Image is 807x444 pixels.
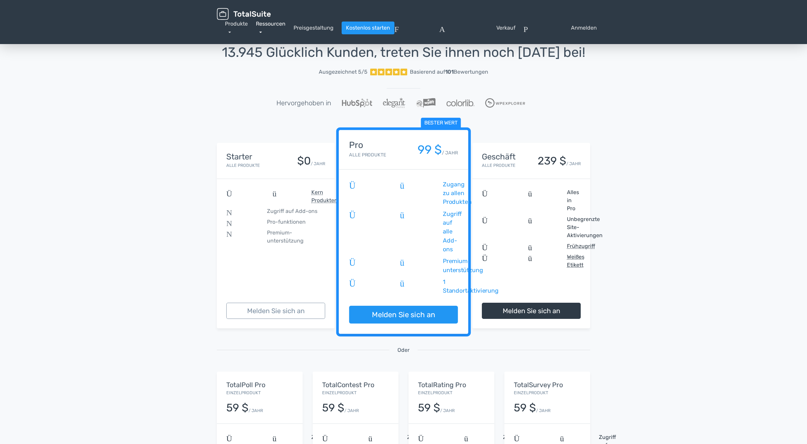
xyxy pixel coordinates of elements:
span: Zugang zu allen Produkten [443,180,472,207]
h5: TotalPoll Pro [226,381,293,388]
small: / JAHR [536,407,550,414]
span: Pro-funktionen [267,218,306,226]
small: Einzelprodukt [322,390,356,395]
img: WPExplorer [485,98,525,108]
h5: TotalContest Pro [322,381,389,388]
div: 59 $ [514,402,536,414]
small: / JAHR [440,407,455,414]
span: Überprüfung [482,242,564,250]
img: TotalSuite for WordPress [217,8,271,20]
abbr: Kern Produkten [311,188,338,205]
span: Oder [397,346,410,354]
span: Nahem [226,229,264,245]
img: Colorlib [447,100,474,106]
div: Basierend auf Bewertungen [410,68,488,76]
span: Premium-unterstützung [267,229,325,245]
h5: Hervorgehoben in [276,99,331,107]
span: Überprüfung [349,257,440,275]
strong: 101 [445,69,454,75]
h4: Geschäft [482,152,515,161]
span: Unbegrenzte Site-Aktivierungen [567,215,603,239]
a: Produkte [225,21,248,35]
abbr: Frühzugriff [567,242,595,250]
span: Überprüfung [226,188,309,205]
a: PersonAnmelden [524,24,597,32]
span: Person [524,24,568,32]
span: Überprüfung [482,253,564,269]
span: Überprüfung [349,278,440,296]
small: Einzelprodukt [418,390,452,395]
abbr: Weißes Etikett [567,253,584,269]
span: Bester Wert [421,118,461,128]
small: Alle Produkte [482,163,515,168]
h4: Pro [349,140,386,150]
span: Überprüfung [482,188,564,213]
span: Überprüfung [482,215,564,239]
a: Melden Sie sich an [349,306,458,324]
div: 239 $ [538,155,566,167]
small: Einzelprodukt [226,390,261,395]
a: Preisgestaltung [294,24,334,32]
div: 59 $ [322,402,344,414]
span: Überprüfung [349,210,440,254]
small: / JAHR [311,160,325,167]
div: 59 $ [226,402,248,414]
small: Alle Produkte [349,152,386,158]
h5: TotalSurvey Pro [514,381,581,388]
span: Frage_Antwort [394,24,494,32]
h4: Starter [226,152,260,161]
small: / JAHR [248,407,263,414]
img: Hubspot [342,99,372,107]
small: Alle Produkte [226,163,260,168]
div: $0 [297,155,311,167]
a: Melden Sie sich an [482,303,581,319]
span: Zugriff auf Add-ons [267,207,317,215]
a: Kostenlos starten [342,22,394,34]
h5: TotalRating Pro [418,381,485,388]
a: Melden Sie sich an [226,303,325,319]
a: Ausgezeichnet 5/5 Basierend auf101Bewertungen [217,65,590,79]
small: Einzelprodukt [514,390,548,395]
span: Ausgezeichnet 5/5 [319,68,368,76]
span: Nahem [226,218,264,226]
div: 59 $ [418,402,440,414]
small: / JAHR [442,149,458,156]
div: 99 $ [418,143,442,156]
span: Überprüfung [349,180,440,207]
a: Ressourcen [256,21,285,35]
span: Alles in Pro [567,188,581,213]
a: Frage_AntwortVerkauf [394,24,515,32]
span: Nahem [226,207,264,215]
img: ElegantThemes [383,98,405,108]
img: WPLift [416,98,436,108]
small: / JAHR [344,407,359,414]
span: 1 Standortaktivierung [443,278,499,296]
span: Premium-unterstützung [443,257,483,275]
h1: 13.945 Glücklich Kunden, treten Sie ihnen noch [DATE] bei! [217,45,590,60]
span: Zugriff auf alle Add-ons [443,210,462,254]
small: / JAHR [566,160,581,167]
